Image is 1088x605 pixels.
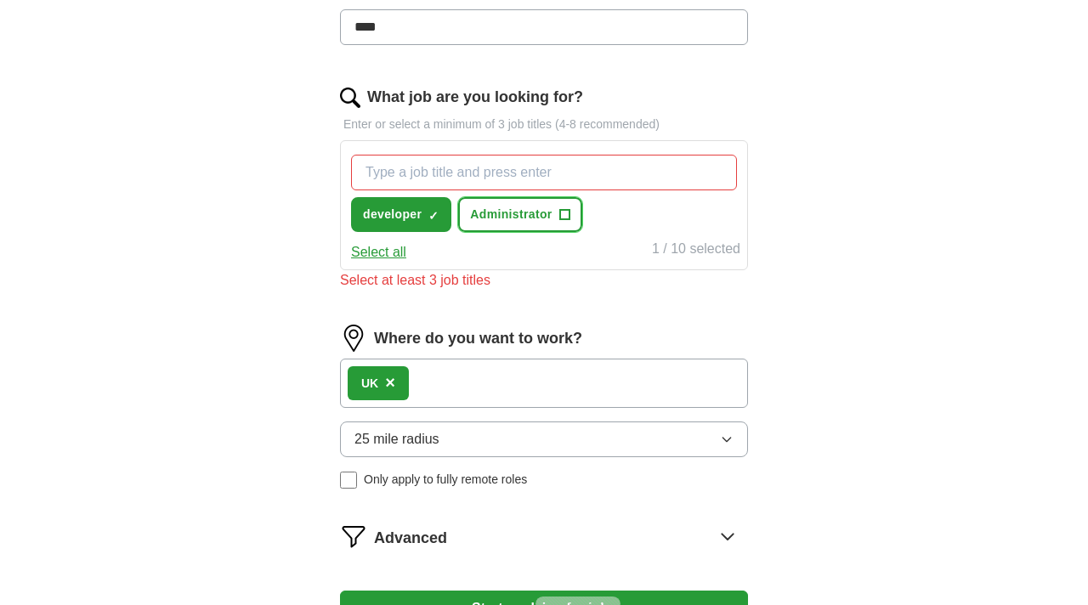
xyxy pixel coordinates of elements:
label: What job are you looking for? [367,86,583,109]
button: Administrator [458,197,581,232]
span: Advanced [374,527,447,550]
img: search.png [340,88,360,108]
label: Where do you want to work? [374,327,582,350]
span: × [385,373,395,392]
button: × [385,370,395,396]
p: Enter or select a minimum of 3 job titles (4-8 recommended) [340,116,748,133]
div: 1 / 10 selected [652,239,740,263]
img: filter [340,523,367,550]
div: UK [361,375,378,393]
button: Select all [351,242,406,263]
button: developer✓ [351,197,451,232]
button: 25 mile radius [340,421,748,457]
span: Administrator [470,206,552,223]
span: developer [363,206,422,223]
span: 25 mile radius [354,429,439,450]
div: Select at least 3 job titles [340,270,748,291]
input: Type a job title and press enter [351,155,737,190]
span: Only apply to fully remote roles [364,471,527,489]
input: Only apply to fully remote roles [340,472,357,489]
span: ✓ [428,209,439,223]
img: location.png [340,325,367,352]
